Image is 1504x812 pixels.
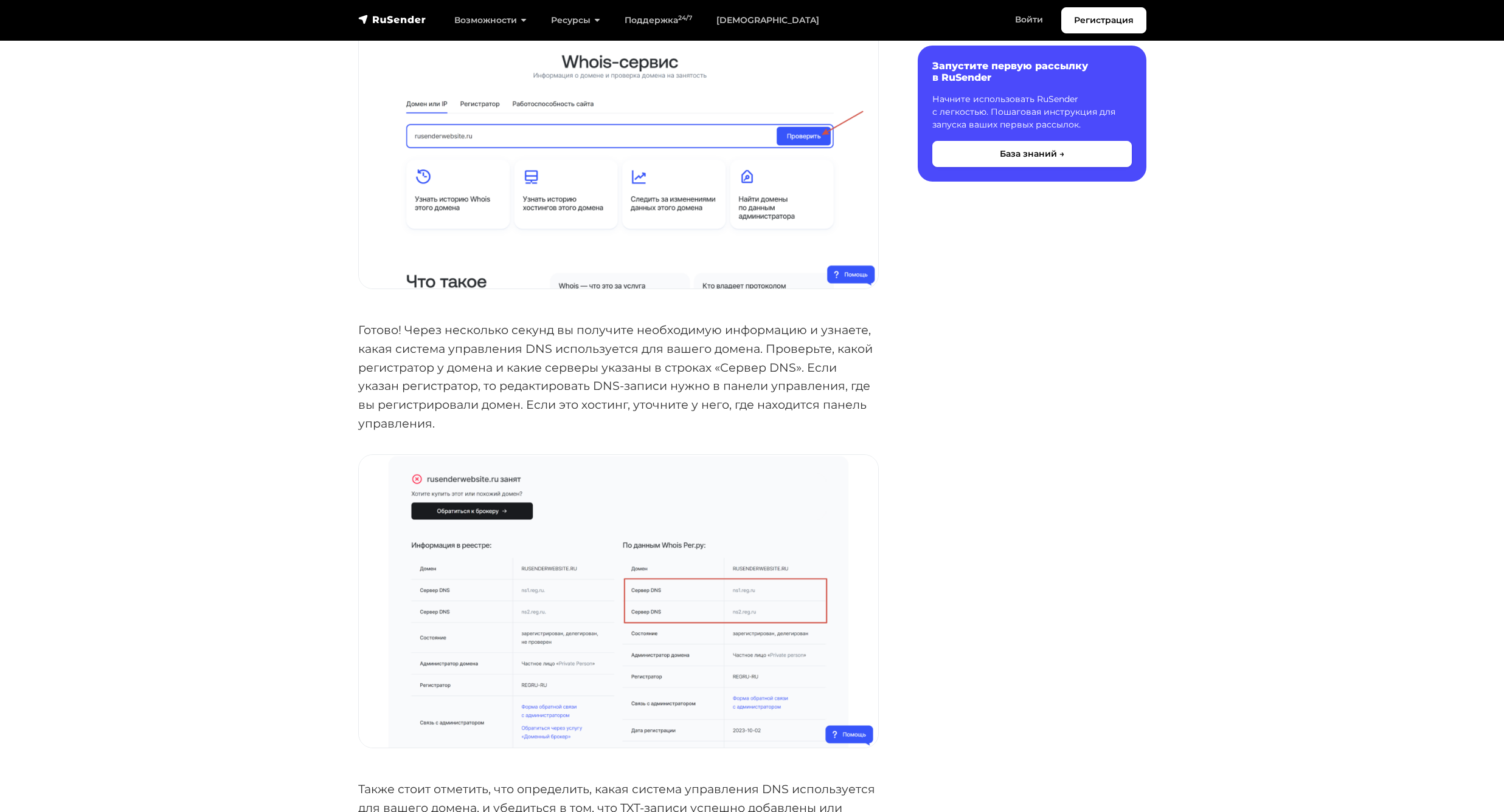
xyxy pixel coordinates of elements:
[932,93,1132,131] p: Начните использовать RuSender с легкостью. Пошаговая инструкция для запуска ваших первых рассылок.
[359,455,878,748] img: Проверка домена в Whois-сервисе
[358,13,426,26] img: RuSender
[442,8,539,33] a: Возможности
[704,8,831,33] a: [DEMOGRAPHIC_DATA]
[918,46,1146,182] a: Запустите первую рассылку в RuSender Начните использовать RuSender с легкостью. Пошаговая инструк...
[932,60,1132,83] h6: Запустите первую рассылку в RuSender
[358,321,879,432] p: Готово! Через несколько секунд вы получите необходимую информацию и узнаете, какая система управл...
[1003,7,1055,32] a: Войти
[539,8,612,33] a: Ресурсы
[612,8,704,33] a: Поддержка24/7
[1061,7,1146,33] a: Регистрация
[932,141,1132,167] button: База знаний →
[678,14,692,22] sup: 24/7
